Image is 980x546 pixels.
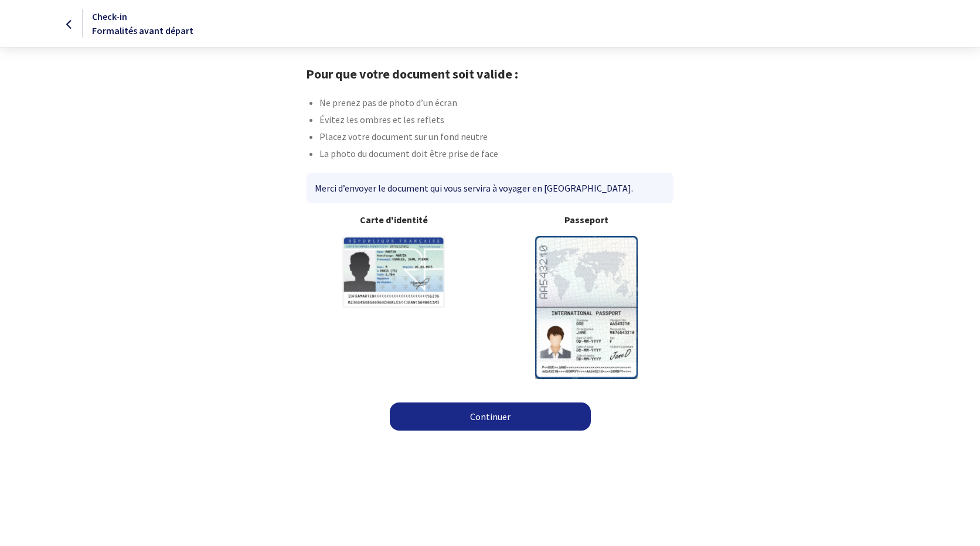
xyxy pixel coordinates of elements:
b: Passeport [499,213,673,227]
img: illuPasseport.svg [535,236,638,378]
li: Placez votre document sur un fond neutre [319,129,673,146]
div: Merci d’envoyer le document qui vous servira à voyager en [GEOGRAPHIC_DATA]. [307,173,673,203]
h1: Pour que votre document soit valide : [306,66,673,81]
li: La photo du document doit être prise de face [319,146,673,163]
li: Évitez les ombres et les reflets [319,112,673,129]
b: Carte d'identité [307,213,481,227]
span: Check-in Formalités avant départ [92,11,193,36]
a: Continuer [390,402,591,431]
li: Ne prenez pas de photo d’un écran [319,95,673,112]
img: illuCNI.svg [342,236,445,308]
